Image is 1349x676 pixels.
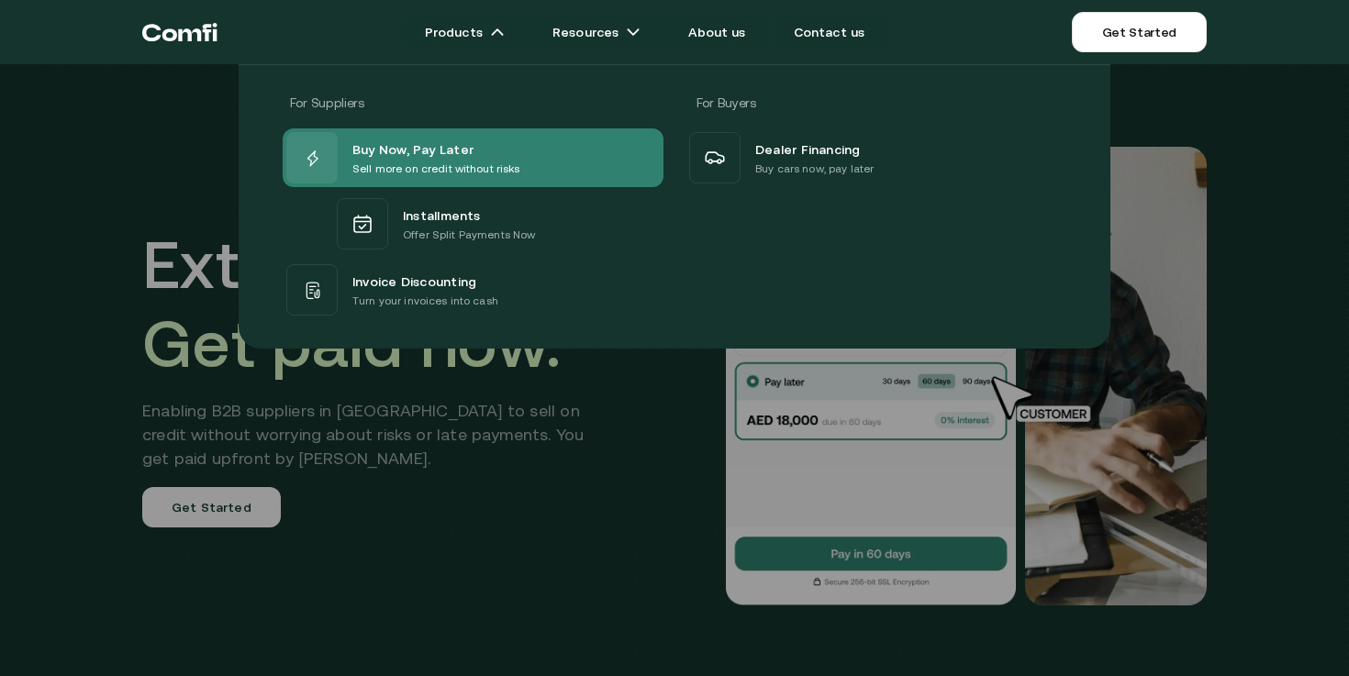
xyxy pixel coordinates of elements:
[352,138,474,160] span: Buy Now, Pay Later
[290,95,363,110] span: For Suppliers
[530,14,663,50] a: Resourcesarrow icons
[403,14,527,50] a: Productsarrow icons
[403,226,535,244] p: Offer Split Payments Now
[403,204,481,226] span: Installments
[283,260,663,319] a: Invoice DiscountingTurn your invoices into cash
[666,14,767,50] a: About us
[755,138,861,160] span: Dealer Financing
[626,25,641,39] img: arrow icons
[697,95,756,110] span: For Buyers
[142,5,217,60] a: Return to the top of the Comfi home page
[490,25,505,39] img: arrow icons
[352,292,498,310] p: Turn your invoices into cash
[772,14,887,50] a: Contact us
[1072,12,1207,52] a: Get Started
[352,270,476,292] span: Invoice Discounting
[283,187,663,260] a: InstallmentsOffer Split Payments Now
[755,160,874,178] p: Buy cars now, pay later
[283,128,663,187] a: Buy Now, Pay LaterSell more on credit without risks
[352,160,520,178] p: Sell more on credit without risks
[686,128,1066,187] a: Dealer FinancingBuy cars now, pay later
